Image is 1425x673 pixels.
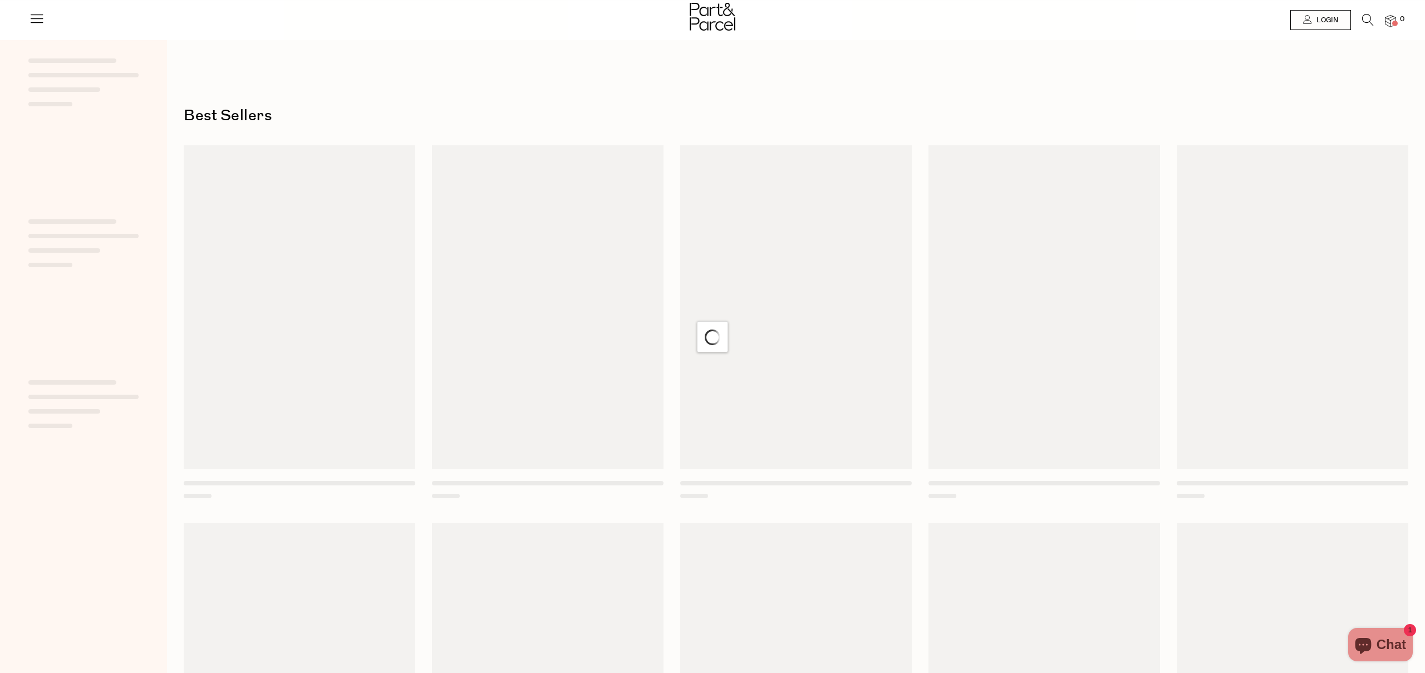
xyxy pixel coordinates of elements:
a: Login [1290,10,1351,30]
a: 0 [1385,15,1396,27]
span: 0 [1397,14,1407,24]
inbox-online-store-chat: Shopify online store chat [1345,628,1416,664]
span: Login [1314,16,1338,25]
img: Part&Parcel [690,3,735,31]
h1: Best Sellers [184,103,1408,129]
